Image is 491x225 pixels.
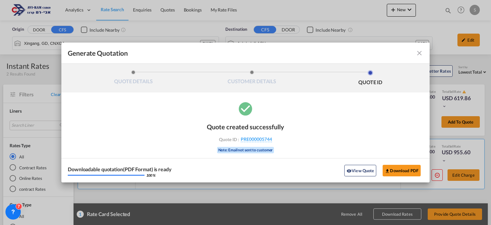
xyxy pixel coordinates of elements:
li: QUOTE ID [311,70,430,87]
li: CUSTOMER DETAILS [193,70,311,87]
div: Quote ID : [208,136,283,142]
md-icon: icon-eye [347,168,352,173]
div: Quote created successfully [207,123,284,131]
md-icon: icon-checkbox-marked-circle [238,100,253,117]
span: PRE000005744 [241,136,272,142]
div: Downloadable quotation(PDF Format) is ready [68,167,172,172]
button: Download PDF [383,165,421,176]
div: 100 % [146,173,155,177]
md-dialog: Generate QuotationQUOTE ... [61,43,430,182]
button: icon-eyeView Quote [344,165,376,176]
div: Note: Email not sent to customer [217,147,274,153]
span: Generate Quotation [68,49,128,57]
li: QUOTE DETAILS [74,70,193,87]
md-icon: icon-download [385,168,390,173]
md-icon: icon-close fg-AAA8AD cursor m-0 [416,49,423,57]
